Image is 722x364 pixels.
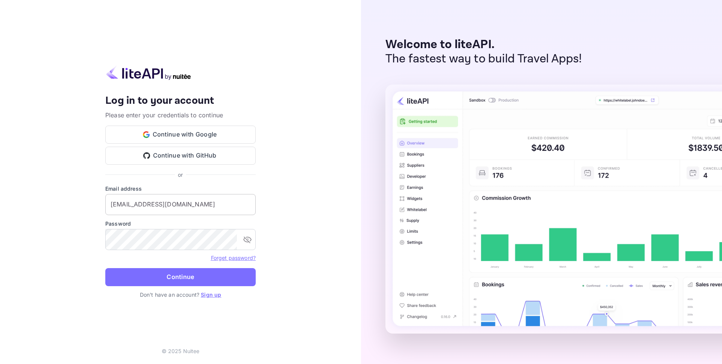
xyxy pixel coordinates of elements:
p: © 2025 Nuitee [162,347,200,355]
a: Sign up [201,291,221,298]
p: The fastest way to build Travel Apps! [385,52,582,66]
button: Continue with GitHub [105,147,256,165]
button: Continue [105,268,256,286]
button: Continue with Google [105,126,256,144]
label: Password [105,220,256,228]
button: toggle password visibility [240,232,255,247]
p: Welcome to liteAPI. [385,38,582,52]
p: or [178,171,183,179]
p: Don't have an account? [105,291,256,299]
p: Please enter your credentials to continue [105,111,256,120]
a: Forget password? [211,255,256,261]
label: Email address [105,185,256,193]
img: liteapi [105,65,192,80]
input: Enter your email address [105,194,256,215]
h4: Log in to your account [105,94,256,108]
